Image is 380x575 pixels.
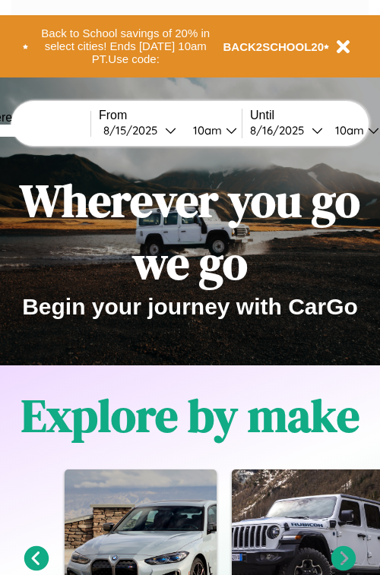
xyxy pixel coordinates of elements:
button: Back to School savings of 20% in select cities! Ends [DATE] 10am PT.Use code: [28,23,223,70]
div: 8 / 15 / 2025 [103,123,165,137]
label: From [99,109,242,122]
button: 8/15/2025 [99,122,181,138]
button: 10am [181,122,242,138]
div: 10am [328,123,368,137]
div: 8 / 16 / 2025 [250,123,312,137]
b: BACK2SCHOOL20 [223,40,325,53]
h1: Explore by make [21,384,359,447]
div: 10am [185,123,226,137]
